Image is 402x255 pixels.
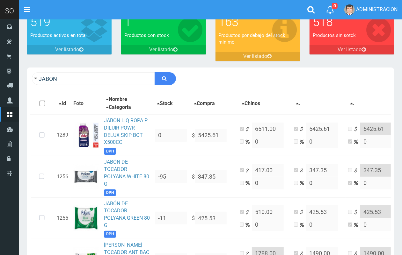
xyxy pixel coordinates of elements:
button: Nombre [104,96,129,103]
button: Chinos [240,100,262,108]
a: Ver listado [216,52,300,61]
td: $ [189,197,237,239]
button: . [294,100,302,108]
a: Ver listado [121,45,206,54]
img: ... [73,164,99,189]
font: Productos sin sotck [313,32,356,38]
span: DPH [104,189,116,196]
span: DPH [104,231,116,237]
td: 1255 [54,197,71,239]
font: 163 [219,15,239,29]
td: $ [189,114,237,156]
font: Ver listado [55,46,79,53]
button: Compra [192,100,217,108]
a: JABON LIQ ROPA P DILUIR POWR DELUX SKIP BOT X500CC [104,117,148,145]
font: Productos por debajo del stock minimo [219,32,286,45]
font: 519 [30,15,50,29]
span: 0 [332,3,338,9]
font: Ver listado [244,53,267,59]
font: Ver listado [338,46,362,53]
td: $ [189,156,237,197]
i: $ [300,167,306,174]
th: Foto [71,93,101,114]
button: . [348,100,356,108]
a: JABÓN DE TOCADOR POLYANA WHITE 80 G [104,159,149,187]
a: Ver listado [310,45,394,54]
span: ADMINISTRACION [356,6,398,12]
i: $ [245,126,252,133]
i: $ [300,209,306,216]
img: ... [73,205,99,231]
font: 518 [313,15,333,29]
button: Stock [155,100,175,108]
td: 1256 [54,156,71,197]
button: Id [57,100,68,108]
font: 1 [124,15,131,29]
img: User Image [344,4,355,15]
font: Productos activos en total [30,32,87,38]
a: JABÓN DE TOCADOR POLYANA GREEN 80 G [104,201,150,229]
font: Ver listado [149,46,173,53]
input: Ingrese su busqueda [32,72,155,85]
img: ... [73,123,99,148]
i: $ [245,209,252,216]
font: Productos con stock [124,32,169,38]
td: 1289 [54,114,71,156]
button: Categoria [104,103,133,111]
i: $ [300,126,306,133]
i: $ [245,167,252,174]
i: $ [354,167,360,174]
a: Ver listado [27,45,112,54]
i: $ [354,209,360,216]
i: $ [354,126,360,133]
span: DPH [104,148,116,155]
